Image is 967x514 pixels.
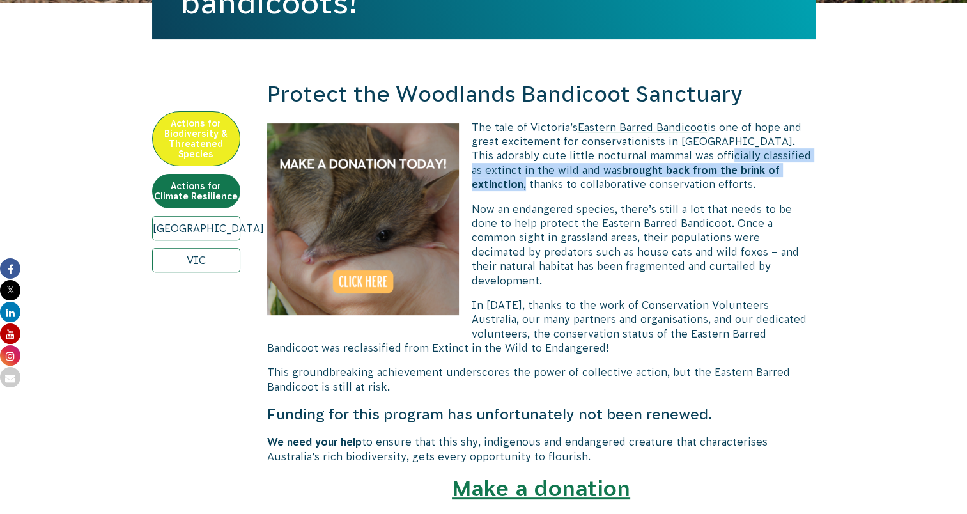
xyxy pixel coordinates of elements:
a: Eastern Barred Bandicoot [578,121,708,133]
a: Make a donation [452,476,630,501]
a: VIC [152,248,240,272]
span: , thanks to collaborative conservation efforts. [523,178,755,190]
span: In [DATE], thanks to the work of Conservation Volunteers Australia, our many partners and organis... [267,299,807,354]
span: is one of hope and great excitement for conservationists in [GEOGRAPHIC_DATA]. This adorably cute... [472,121,811,176]
span: The tale of Victoria’s [472,121,578,133]
h2: Protect the Woodlands Bandicoot Sanctuary [267,79,816,110]
a: Actions for Climate Resilience [152,174,240,208]
a: [GEOGRAPHIC_DATA] [152,216,240,240]
span: to ensure that this shy, indigenous and endangered creature that characterises Australia’s rich b... [267,436,768,462]
a: Actions for Biodiversity & Threatened Species [152,111,240,166]
span: brought back from the brink of extinction [472,164,780,190]
span: We need your help [267,436,362,448]
span: This groundbreaking achievement underscores the power of collective action, but the Eastern Barre... [267,366,790,392]
span: Now an endangered species, there’s still a lot that needs to be done to help protect the Eastern ... [472,203,799,286]
h4: Funding for this program has unfortunately not been renewed. [267,404,816,424]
